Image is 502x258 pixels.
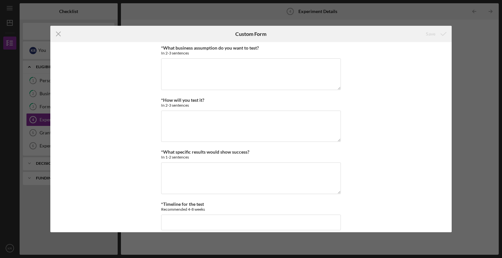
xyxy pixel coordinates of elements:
[161,149,249,155] label: *What specific results would show success?
[161,45,259,51] label: *What business assumption do you want to test?
[235,31,266,37] h6: Custom Form
[161,103,341,108] div: In 2-3 sentences
[426,27,435,40] div: Save
[161,207,341,212] div: Recommended 4-8 weeks
[419,27,452,40] button: Save
[161,51,341,55] div: In 2-3 sentences
[161,155,341,159] div: In 1-2 sentences
[161,97,204,103] label: *How will you test it?
[161,201,204,207] label: *Timeline for the test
